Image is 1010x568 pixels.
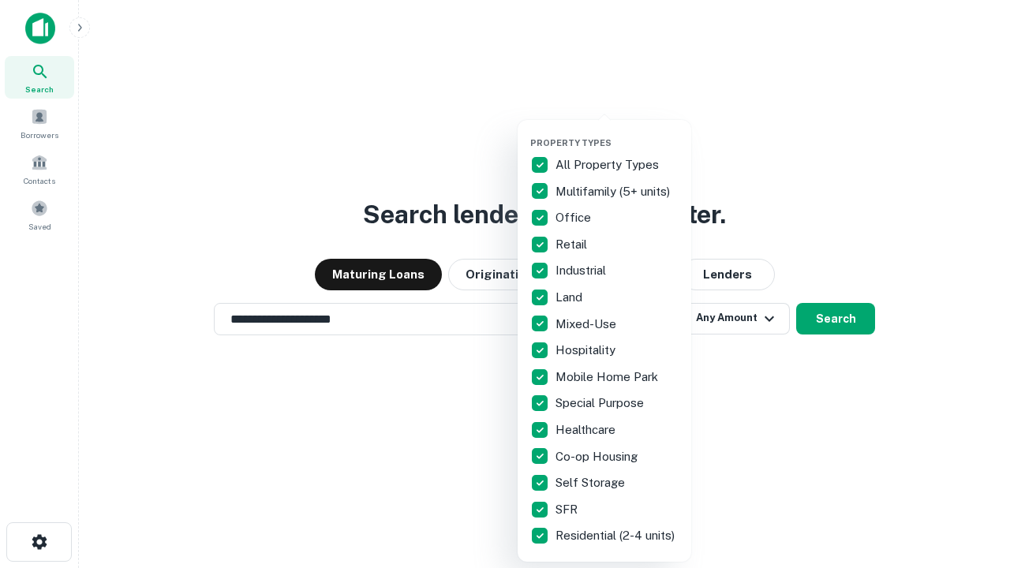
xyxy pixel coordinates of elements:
p: Self Storage [555,473,628,492]
p: Special Purpose [555,394,647,413]
p: Multifamily (5+ units) [555,182,673,201]
p: Residential (2-4 units) [555,526,678,545]
p: Industrial [555,261,609,280]
p: Mixed-Use [555,315,619,334]
p: Retail [555,235,590,254]
p: Mobile Home Park [555,368,661,387]
p: All Property Types [555,155,662,174]
p: Office [555,208,594,227]
p: Healthcare [555,420,619,439]
p: SFR [555,500,581,519]
iframe: Chat Widget [931,442,1010,518]
p: Land [555,288,585,307]
span: Property Types [530,138,612,148]
p: Co-op Housing [555,447,641,466]
p: Hospitality [555,341,619,360]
